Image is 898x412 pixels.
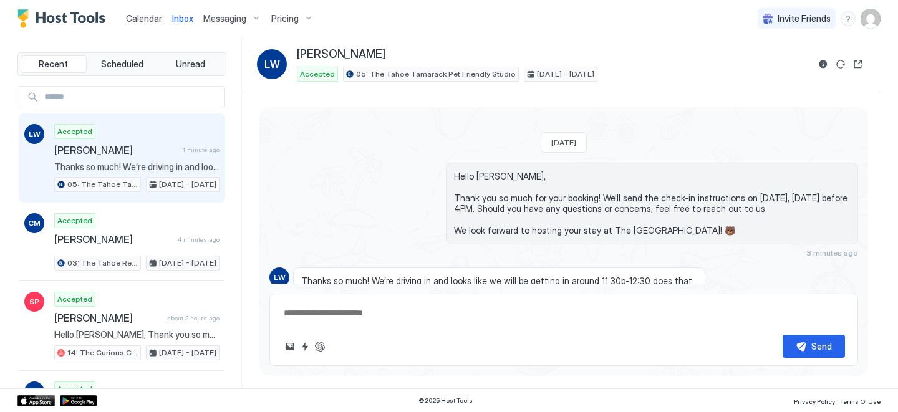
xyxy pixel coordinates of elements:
[301,275,697,297] span: Thanks so much! We’re driving in and looks like we will be getting in around 11:30p-12:30 does th...
[57,126,92,137] span: Accepted
[811,340,832,353] div: Send
[54,312,162,324] span: [PERSON_NAME]
[28,218,41,229] span: CM
[172,13,193,24] span: Inbox
[783,335,845,358] button: Send
[126,12,162,25] a: Calendar
[54,144,178,156] span: [PERSON_NAME]
[159,257,216,269] span: [DATE] - [DATE]
[159,179,216,190] span: [DATE] - [DATE]
[178,236,220,244] span: 4 minutes ago
[17,9,111,28] a: Host Tools Logo
[840,394,881,407] a: Terms Of Use
[60,395,97,406] a: Google Play Store
[537,69,594,80] span: [DATE] - [DATE]
[54,329,220,340] span: Hello [PERSON_NAME], Thank you so much for your booking! We'll send the check-in instructions [DA...
[297,339,312,354] button: Quick reply
[203,13,246,24] span: Messaging
[806,248,858,257] span: 3 minutes ago
[312,339,327,354] button: ChatGPT Auto Reply
[57,215,92,226] span: Accepted
[67,257,138,269] span: 03: The Tahoe Retro Double Bed Studio
[29,386,39,397] span: LD
[126,13,162,24] span: Calendar
[57,383,92,395] span: Accepted
[21,55,87,73] button: Recent
[17,52,226,76] div: tab-group
[794,398,835,405] span: Privacy Policy
[274,272,286,283] span: LW
[297,47,385,62] span: [PERSON_NAME]
[29,128,41,140] span: LW
[167,314,220,322] span: about 2 hours ago
[172,12,193,25] a: Inbox
[54,233,173,246] span: [PERSON_NAME]
[840,398,881,405] span: Terms Of Use
[454,171,850,236] span: Hello [PERSON_NAME], Thank you so much for your booking! We'll send the check-in instructions on ...
[101,59,143,70] span: Scheduled
[551,138,576,147] span: [DATE]
[67,179,138,190] span: 05: The Tahoe Tamarack Pet Friendly Studio
[271,13,299,24] span: Pricing
[17,395,55,406] a: App Store
[282,339,297,354] button: Upload image
[159,347,216,358] span: [DATE] - [DATE]
[39,59,68,70] span: Recent
[67,347,138,358] span: 14: The Curious Cub Pet Friendly Studio
[794,394,835,407] a: Privacy Policy
[89,55,155,73] button: Scheduled
[29,296,39,307] span: SP
[176,59,205,70] span: Unread
[157,55,223,73] button: Unread
[57,294,92,305] span: Accepted
[183,146,220,154] span: 1 minute ago
[39,87,224,108] input: Input Field
[356,69,516,80] span: 05: The Tahoe Tamarack Pet Friendly Studio
[418,396,473,405] span: © 2025 Host Tools
[54,161,220,173] span: Thanks so much! We’re driving in and looks like we will be getting in around 11:30p-12:30 does th...
[300,69,335,80] span: Accepted
[264,57,280,72] span: LW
